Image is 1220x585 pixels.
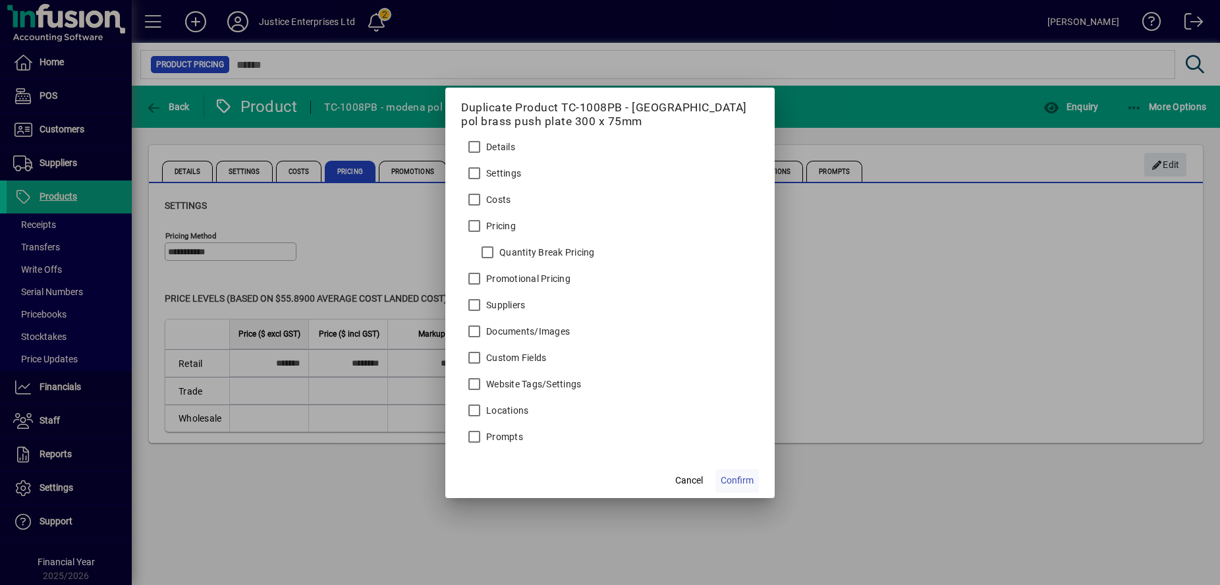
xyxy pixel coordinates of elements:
label: Settings [484,167,521,180]
label: Prompts [484,430,523,443]
button: Cancel [668,469,710,493]
label: Locations [484,404,528,417]
h5: Duplicate Product TC-1008PB - [GEOGRAPHIC_DATA] pol brass push plate 300 x 75mm [461,101,759,128]
label: Details [484,140,515,153]
label: Website Tags/Settings [484,377,581,391]
label: Pricing [484,219,516,233]
span: Confirm [721,474,754,487]
button: Confirm [715,469,759,493]
label: Custom Fields [484,351,546,364]
label: Documents/Images [484,325,570,338]
label: Promotional Pricing [484,272,570,285]
span: Cancel [675,474,703,487]
label: Quantity Break Pricing [497,246,595,259]
label: Suppliers [484,298,525,312]
label: Costs [484,193,511,206]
